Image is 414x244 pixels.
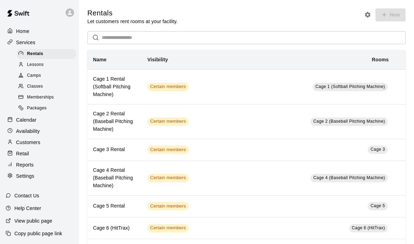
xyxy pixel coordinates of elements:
[93,224,136,232] h6: Cage 6 (HitTrax)
[14,205,41,212] p: Help Center
[17,82,76,91] div: Classes
[93,57,107,62] b: Name
[16,150,29,157] p: Retail
[17,59,79,70] a: Lessons
[6,126,73,136] a: Availability
[352,225,385,230] span: Cage 6 (HitTrax)
[17,71,76,81] div: Camps
[6,171,73,181] a: Settings
[87,18,178,25] p: Let customers rent rooms at your facility.
[147,224,189,232] div: This service is visible to only customers with certain memberships. Check the service pricing for...
[27,72,41,79] span: Camps
[6,137,73,148] a: Customers
[147,203,189,210] span: Certain members
[27,105,47,112] span: Packages
[147,174,189,182] div: This service is visible to only customers with certain memberships. Check the service pricing for...
[93,110,136,133] h6: Cage 2 Rental (Baseball Pitching Machine)
[14,217,52,224] p: View public page
[6,37,73,48] a: Services
[370,203,385,208] span: Cage 5
[147,147,189,153] span: Certain members
[315,84,385,89] span: Cage 1 (Softball Pitching Machine)
[27,50,43,57] span: Rentals
[17,103,79,114] a: Packages
[147,118,189,125] span: Certain members
[93,146,136,154] h6: Cage 3 Rental
[93,75,136,99] h6: Cage 1 Rental (Softball Pitching Machine)
[313,119,385,124] span: Cage 2 (Baseball Pitching Machine)
[16,39,35,46] p: Services
[27,94,54,101] span: Memberships
[362,9,373,20] button: Rental settings
[16,139,40,146] p: Customers
[17,60,76,70] div: Lessons
[17,70,79,81] a: Camps
[16,116,36,123] p: Calendar
[17,103,76,113] div: Packages
[147,145,189,154] div: This service is visible to only customers with certain memberships. Check the service pricing for...
[6,115,73,125] a: Calendar
[147,175,189,181] span: Certain members
[313,175,385,180] span: Cage 4 (Baseball Pitching Machine)
[14,192,39,199] p: Contact Us
[16,161,34,168] p: Reports
[147,83,189,91] div: This service is visible to only customers with certain memberships. Check the service pricing for...
[17,49,76,59] div: Rentals
[6,26,73,36] a: Home
[147,202,189,210] div: This service is visible to only customers with certain memberships. Check the service pricing for...
[6,148,73,159] a: Retail
[147,57,168,62] b: Visibility
[87,8,178,18] h5: Rentals
[373,11,406,17] span: You don't have the permission to add rentals
[27,83,43,90] span: Classes
[16,128,40,135] p: Availability
[6,160,73,170] a: Reports
[147,83,189,90] span: Certain members
[17,81,79,92] a: Classes
[147,117,189,126] div: This service is visible to only customers with certain memberships. Check the service pricing for...
[93,167,136,190] h6: Cage 4 Rental (Baseball Pitching Machine)
[16,28,29,35] p: Home
[14,230,62,237] p: Copy public page link
[16,172,34,179] p: Settings
[93,202,136,210] h6: Cage 5 Rental
[370,147,385,152] span: Cage 3
[17,92,79,103] a: Memberships
[27,61,44,68] span: Lessons
[372,57,389,62] b: Rooms
[147,225,189,231] span: Certain members
[17,48,79,59] a: Rentals
[17,93,76,102] div: Memberships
